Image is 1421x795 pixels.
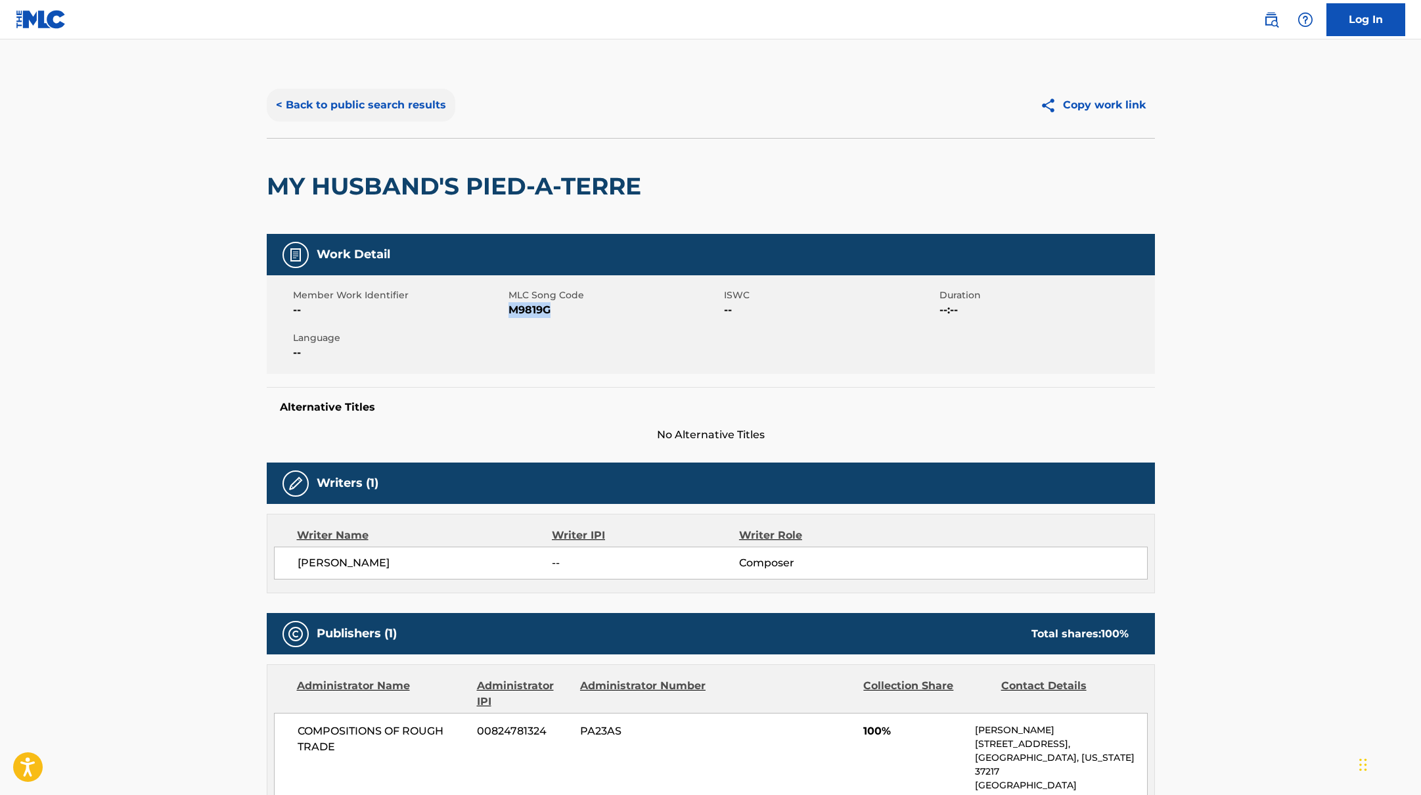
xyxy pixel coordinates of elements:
[863,678,991,710] div: Collection Share
[1292,7,1319,33] div: Help
[552,528,739,543] div: Writer IPI
[16,10,66,29] img: MLC Logo
[1001,678,1129,710] div: Contact Details
[1258,7,1284,33] a: Public Search
[1263,12,1279,28] img: search
[267,427,1155,443] span: No Alternative Titles
[580,723,708,739] span: PA23AS
[317,476,378,491] h5: Writers (1)
[1031,626,1129,642] div: Total shares:
[298,555,553,571] span: [PERSON_NAME]
[975,737,1146,751] p: [STREET_ADDRESS],
[267,89,455,122] button: < Back to public search results
[552,555,738,571] span: --
[1101,627,1129,640] span: 100 %
[1359,745,1367,784] div: Drag
[1040,97,1063,114] img: Copy work link
[288,476,304,491] img: Writers
[580,678,708,710] div: Administrator Number
[975,751,1146,779] p: [GEOGRAPHIC_DATA], [US_STATE] 37217
[477,678,570,710] div: Administrator IPI
[297,528,553,543] div: Writer Name
[724,302,936,318] span: --
[863,723,965,739] span: 100%
[975,779,1146,792] p: [GEOGRAPHIC_DATA]
[939,302,1152,318] span: --:--
[293,345,505,361] span: --
[508,302,721,318] span: M9819G
[939,288,1152,302] span: Duration
[293,302,505,318] span: --
[724,288,936,302] span: ISWC
[293,331,505,345] span: Language
[1355,732,1421,795] iframe: Chat Widget
[975,723,1146,737] p: [PERSON_NAME]
[508,288,721,302] span: MLC Song Code
[293,288,505,302] span: Member Work Identifier
[1031,89,1155,122] button: Copy work link
[298,723,468,755] span: COMPOSITIONS OF ROUGH TRADE
[317,626,397,641] h5: Publishers (1)
[1297,12,1313,28] img: help
[739,555,909,571] span: Composer
[1326,3,1405,36] a: Log In
[267,171,648,201] h2: MY HUSBAND'S PIED-A-TERRE
[477,723,570,739] span: 00824781324
[280,401,1142,414] h5: Alternative Titles
[288,247,304,263] img: Work Detail
[317,247,390,262] h5: Work Detail
[288,626,304,642] img: Publishers
[297,678,467,710] div: Administrator Name
[739,528,909,543] div: Writer Role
